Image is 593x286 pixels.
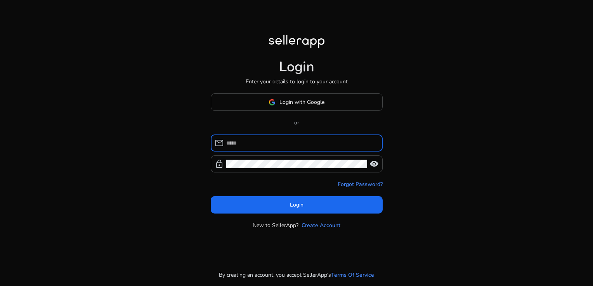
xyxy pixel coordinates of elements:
span: mail [215,138,224,148]
span: Login with Google [279,98,324,106]
a: Forgot Password? [338,180,383,188]
button: Login [211,196,383,214]
p: Enter your details to login to your account [246,78,348,86]
p: or [211,119,383,127]
h1: Login [279,59,314,75]
p: New to SellerApp? [253,221,298,229]
a: Terms Of Service [331,271,374,279]
img: google-logo.svg [269,99,276,106]
span: visibility [369,159,379,169]
button: Login with Google [211,93,383,111]
span: lock [215,159,224,169]
a: Create Account [302,221,340,229]
span: Login [290,201,303,209]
